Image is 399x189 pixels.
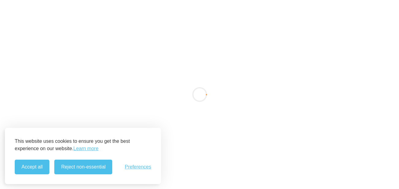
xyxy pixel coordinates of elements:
span: Preferences [125,164,151,170]
button: Toggle preferences [125,164,151,170]
p: This website uses cookies to ensure you get the best experience on our website. [15,138,151,152]
button: Accept all cookies [15,160,49,174]
button: Reject non-essential [54,160,112,174]
a: Learn more [73,145,98,152]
